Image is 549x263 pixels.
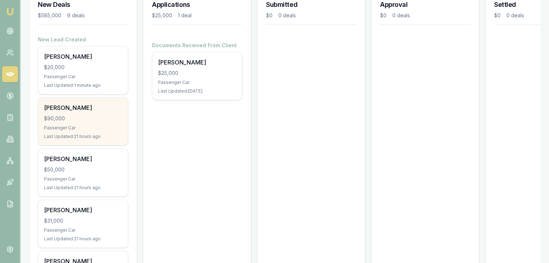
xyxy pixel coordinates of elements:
h4: New Lead Created [38,36,128,43]
div: Last Updated: 21 hours ago [44,134,122,139]
div: [PERSON_NAME] [44,103,122,112]
div: Last Updated: 1 minute ago [44,83,122,88]
div: [PERSON_NAME] [158,58,236,67]
div: 0 deals [278,12,296,19]
div: Passenger Car [44,227,122,233]
div: 0 deals [506,12,524,19]
div: 0 deals [392,12,410,19]
div: $20,000 [44,64,122,71]
div: [PERSON_NAME] [44,206,122,214]
div: Passenger Car [44,176,122,182]
div: $31,000 [44,217,122,224]
div: $90,000 [44,115,122,122]
div: $0 [380,12,387,19]
h4: Documents Received From Client [152,42,242,49]
div: $25,000 [158,70,236,77]
div: Passenger Car [44,125,122,131]
div: Last Updated: [DATE] [158,88,236,94]
div: $585,000 [38,12,61,19]
div: 1 deal [178,12,192,19]
img: emu-icon-u.png [6,7,14,16]
div: 9 deals [67,12,85,19]
div: $0 [494,12,501,19]
div: Passenger Car [44,74,122,80]
div: $0 [266,12,273,19]
div: Last Updated: 21 hours ago [44,185,122,191]
div: $50,000 [44,166,122,173]
div: [PERSON_NAME] [44,52,122,61]
div: [PERSON_NAME] [44,155,122,163]
div: Last Updated: 21 hours ago [44,236,122,242]
div: Passenger Car [158,80,236,85]
div: $25,000 [152,12,172,19]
